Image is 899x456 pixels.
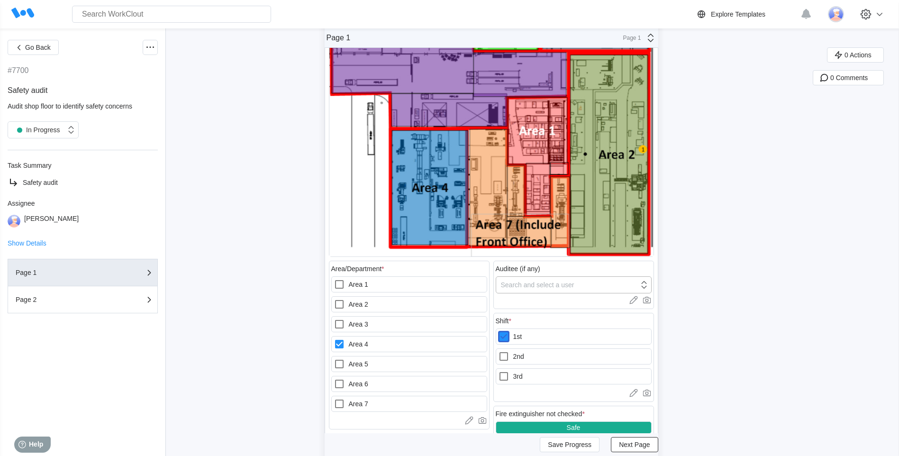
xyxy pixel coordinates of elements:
button: Page 1 [8,259,158,286]
div: Area/Department [331,265,384,273]
span: Go Back [25,44,51,51]
label: Area 7 [331,396,487,412]
div: Page 2 [16,296,110,303]
button: Go Back [8,40,59,55]
div: #7700 [8,66,29,75]
a: Explore Templates [696,9,796,20]
label: 2nd [496,348,652,365]
div: Audit shop floor to identify safety concerns [8,102,158,110]
div: Auditee (if any) [496,265,540,273]
label: Area 5 [331,356,487,372]
div: Safe [567,424,581,431]
label: Area 3 [331,316,487,332]
a: Safety audit [8,177,158,188]
div: Shift [496,317,511,325]
input: Search WorkClout [72,6,271,23]
label: Area 6 [331,376,487,392]
span: Safety audit [8,86,48,94]
div: Task Summary [8,162,158,169]
label: Area 1 [331,276,487,292]
span: 0 Comments [830,74,868,81]
img: user-3.png [8,215,20,228]
div: Page 1 [16,269,110,276]
label: 3rd [496,368,652,384]
div: Search and select a user [501,281,574,289]
label: 1st [496,328,652,345]
label: Area 4 [331,336,487,352]
div: Explore Templates [711,10,765,18]
img: user-3.png [828,6,844,22]
button: Next Page [611,437,658,452]
span: Save Progress [548,441,591,448]
span: Next Page [619,441,650,448]
span: 0 Actions [845,52,872,58]
div: [PERSON_NAME] [24,215,79,228]
button: 0 Comments [813,70,884,85]
span: Safety audit [23,179,58,186]
button: Page 2 [8,286,158,313]
label: Area 2 [331,296,487,312]
button: Show Details [8,240,46,246]
div: Page 1 [327,34,351,42]
div: Fire extinguisher not checked [496,410,585,418]
button: Save Progress [540,437,599,452]
div: In Progress [13,123,60,137]
div: Assignee [8,200,158,207]
div: Page 1 [617,35,641,41]
button: 0 Actions [827,47,884,63]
